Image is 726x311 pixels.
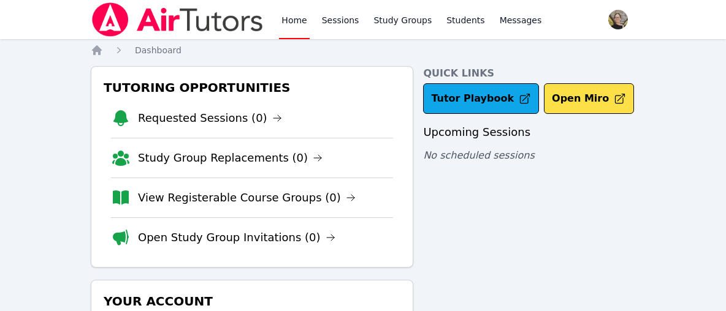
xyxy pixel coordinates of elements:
[138,189,356,206] a: View Registerable Course Groups (0)
[423,124,635,141] h3: Upcoming Sessions
[135,45,181,55] span: Dashboard
[138,229,335,246] a: Open Study Group Invitations (0)
[423,66,635,81] h4: Quick Links
[91,2,264,37] img: Air Tutors
[135,44,181,56] a: Dashboard
[138,149,323,167] a: Study Group Replacements (0)
[101,77,403,99] h3: Tutoring Opportunities
[423,149,534,161] span: No scheduled sessions
[91,44,635,56] nav: Breadcrumb
[544,83,634,114] button: Open Miro
[500,14,542,26] span: Messages
[423,83,539,114] a: Tutor Playbook
[138,110,282,127] a: Requested Sessions (0)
